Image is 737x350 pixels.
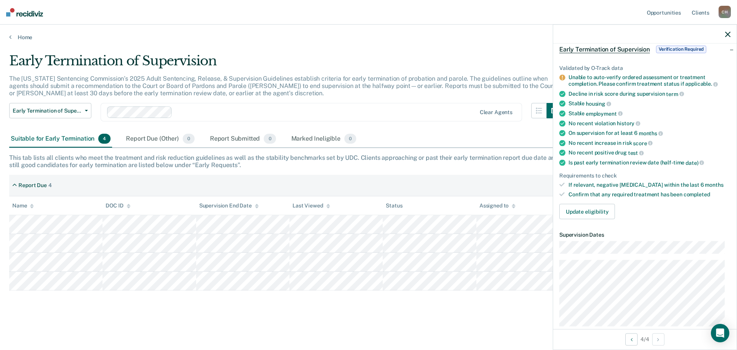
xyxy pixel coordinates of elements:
span: term [666,91,684,97]
span: 4 [98,134,111,144]
div: Open Intercom Messenger [711,324,729,342]
span: Early Termination of Supervision [559,45,650,53]
dt: Supervision Dates [559,231,730,238]
span: 0 [264,134,276,144]
div: Requirements to check [559,172,730,179]
div: Early Termination of Supervision [9,53,562,75]
p: The [US_STATE] Sentencing Commission’s 2025 Adult Sentencing, Release, & Supervision Guidelines e... [9,75,555,97]
div: No recent increase in risk [568,139,730,146]
div: Clear agents [480,109,512,116]
span: date) [686,159,704,166]
span: 0 [344,134,356,144]
div: Confirm that any required treatment has been [568,191,730,198]
div: Assigned to [479,202,516,209]
div: Unable to auto-verify ordered assessment or treatment completion. Please confirm treatment status... [568,74,730,87]
a: Home [9,34,728,41]
div: If relevant, negative [MEDICAL_DATA] within the last 6 [568,182,730,188]
span: Early Termination of Supervision [13,108,82,114]
div: Last Viewed [292,202,330,209]
div: No recent violation [568,120,730,127]
div: Validated by O-Track data [559,65,730,71]
span: housing [586,101,611,107]
span: employment [586,110,622,116]
span: months [639,130,663,136]
div: Status [386,202,402,209]
div: Supervision End Date [199,202,259,209]
span: score [633,140,653,146]
div: 4 [48,182,52,189]
div: Stable [568,110,730,117]
button: Update eligibility [559,204,615,219]
div: This tab lists all clients who meet the treatment and risk reduction guidelines as well as the st... [9,154,728,169]
button: Previous Opportunity [625,333,638,345]
div: Marked Ineligible [290,131,358,148]
div: Report Submitted [208,131,278,148]
div: Is past early termination review date (half-time [568,159,730,166]
div: Report Due [18,182,47,189]
div: Report Due (Other) [124,131,196,148]
img: Recidiviz [6,8,43,17]
div: Stable [568,100,730,107]
div: Decline in risk score during supervision [568,90,730,97]
div: No recent positive drug [568,149,730,156]
div: Early Termination of SupervisionVerification Required [553,37,737,61]
span: history [617,120,640,126]
button: Next Opportunity [652,333,664,345]
span: Verification Required [656,45,706,53]
span: test [628,150,644,156]
div: Suitable for Early Termination [9,131,112,148]
div: 4 / 4 [553,329,737,349]
div: DOC ID [106,202,130,209]
span: 0 [183,134,195,144]
div: Name [12,202,34,209]
div: C H [719,6,731,18]
span: months [705,182,723,188]
span: completed [684,191,710,197]
div: On supervision for at least 6 [568,130,730,137]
